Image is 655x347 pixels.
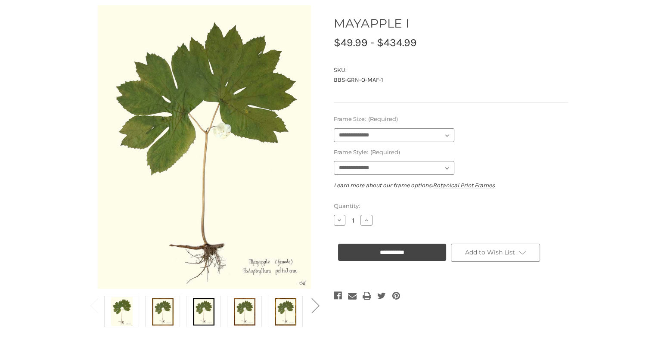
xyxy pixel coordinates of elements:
[370,149,400,155] small: (Required)
[433,182,495,189] a: Botanical Print Frames
[465,248,515,256] span: Add to Wish List
[111,297,133,326] img: Unframed
[97,5,312,289] img: Unframed
[307,292,324,318] button: Go to slide 2 of 2
[363,290,371,302] a: Print
[334,75,568,84] dd: BBS-GRN-O-MAF-1
[234,297,255,326] img: Burlewood Frame
[334,14,568,32] h1: MAYAPPLE I
[275,297,296,326] img: Gold Bamboo Frame
[193,297,214,326] img: Black Frame
[451,244,540,262] a: Add to Wish List
[334,202,568,211] label: Quantity:
[334,115,568,124] label: Frame Size:
[334,36,417,49] span: $49.99 - $434.99
[368,115,397,122] small: (Required)
[85,292,102,318] button: Go to slide 2 of 2
[334,66,566,74] dt: SKU:
[152,297,174,326] img: Antique Gold Frame
[334,181,568,190] p: Learn more about our frame options:
[334,148,568,157] label: Frame Style:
